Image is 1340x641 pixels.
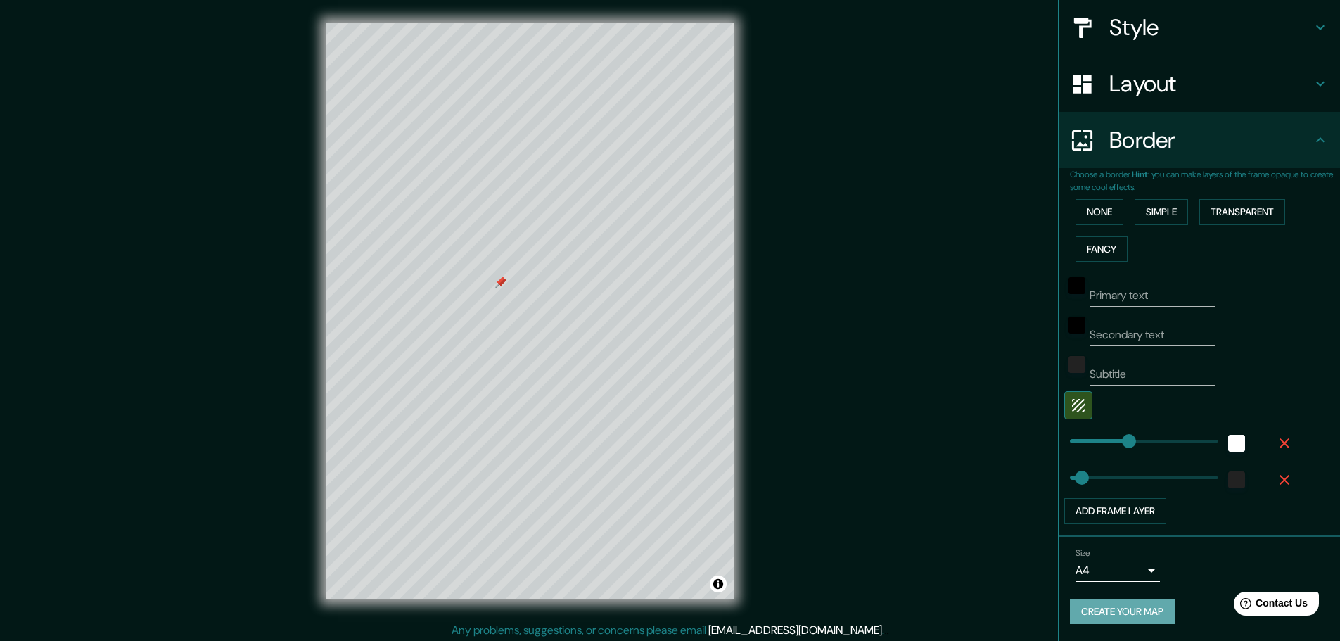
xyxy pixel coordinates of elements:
label: Size [1076,547,1090,559]
button: None [1076,199,1123,225]
p: Choose a border. : you can make layers of the frame opaque to create some cool effects. [1070,168,1340,193]
button: Toggle attribution [710,576,727,592]
button: black [1068,277,1085,294]
b: Hint [1132,169,1148,180]
button: Simple [1135,199,1188,225]
div: A4 [1076,559,1160,582]
button: Transparent [1199,199,1285,225]
div: . [884,622,886,639]
h4: Border [1109,126,1312,154]
p: Any problems, suggestions, or concerns please email . [452,622,884,639]
h4: Style [1109,13,1312,42]
div: Layout [1059,56,1340,112]
button: Add frame layer [1064,498,1166,524]
button: Fancy [1076,236,1128,262]
div: . [886,622,889,639]
iframe: Help widget launcher [1215,586,1325,626]
button: white [1228,435,1245,452]
button: color-222222 [1228,471,1245,488]
a: [EMAIL_ADDRESS][DOMAIN_NAME] [708,623,882,637]
div: Border [1059,112,1340,168]
button: Create your map [1070,599,1175,625]
h4: Layout [1109,70,1312,98]
button: black [1068,317,1085,334]
button: color-222222 [1068,356,1085,373]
